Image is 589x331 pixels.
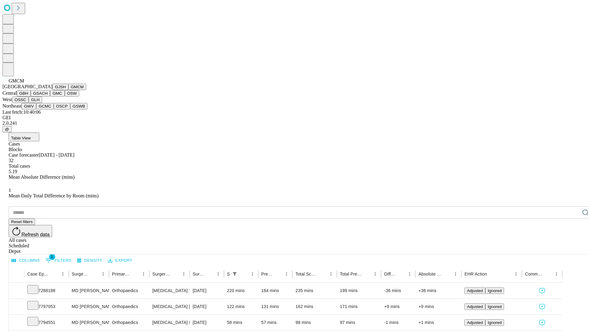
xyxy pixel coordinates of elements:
div: GEI [2,115,587,120]
button: GSWB [70,103,88,109]
div: Surgery Name [152,272,170,276]
div: +9 mins [418,299,458,314]
div: 1 active filter [230,270,239,278]
span: @ [5,127,9,131]
span: 5.19 [9,169,17,174]
div: 220 mins [227,283,255,299]
div: [MEDICAL_DATA] TOTAL SHOULDER [152,283,187,299]
span: Mean Absolute Difference (mins) [9,174,75,180]
span: Last fetch: 10:40:06 [2,109,41,115]
div: Total Scheduled Duration [295,272,318,276]
div: +9 mins [384,299,412,314]
button: OSSC [12,97,29,103]
div: 235 mins [295,283,334,299]
button: Menu [214,270,222,278]
span: Ignored [488,288,502,293]
div: 184 mins [261,283,290,299]
div: [DATE] [193,315,221,330]
div: 58 mins [227,315,255,330]
button: Menu [248,270,257,278]
span: Northeast [2,103,21,108]
button: Menu [179,270,188,278]
button: Menu [371,270,379,278]
span: Table View [11,136,31,140]
button: Select columns [10,256,41,265]
button: Menu [451,270,460,278]
div: Predicted In Room Duration [261,272,273,276]
div: EHR Action [464,272,487,276]
button: Density [75,256,104,265]
div: Comments [525,272,543,276]
button: Sort [50,270,59,278]
span: Case forecaster [9,152,39,158]
button: GWV [21,103,36,109]
button: Sort [274,270,282,278]
div: [DATE] [193,283,221,299]
div: Surgery Date [193,272,205,276]
div: 122 mins [227,299,255,314]
button: Export [106,256,134,265]
span: Ignored [488,320,502,325]
div: +1 mins [418,315,458,330]
button: Sort [240,270,248,278]
button: OSCP [54,103,70,109]
div: [MEDICAL_DATA] [MEDICAL_DATA] [152,299,187,314]
span: Adjusted [467,304,483,309]
div: 171 mins [340,299,378,314]
div: -1 mins [384,315,412,330]
span: Refresh data [21,232,50,237]
button: Ignored [485,303,504,310]
button: Ignored [485,287,504,294]
div: [MEDICAL_DATA] MEDIAL OR LATERAL MENISCECTOMY [152,315,187,330]
span: [GEOGRAPHIC_DATA] [2,84,52,89]
span: Adjusted [467,288,483,293]
button: Show filters [44,256,73,265]
div: Orthopaedics [112,283,146,299]
button: GMCM [68,84,86,90]
div: Difference [384,272,396,276]
span: Reset filters [11,219,33,224]
div: Surgeon Name [72,272,90,276]
button: Sort [205,270,214,278]
button: Adjusted [464,287,485,294]
div: Orthopaedics [112,299,146,314]
button: Sort [171,270,179,278]
div: Absolute Difference [418,272,442,276]
button: Menu [327,270,335,278]
div: 131 mins [261,299,290,314]
div: 7794551 [27,315,66,330]
button: Sort [397,270,405,278]
button: Menu [282,270,291,278]
div: Orthopaedics [112,315,146,330]
div: 199 mins [340,283,378,299]
button: GLH [29,97,42,103]
div: 7288188 [27,283,66,299]
button: Menu [552,270,561,278]
div: MD [PERSON_NAME] [PERSON_NAME] Md [72,283,106,299]
button: Expand [12,286,21,296]
div: +36 mins [418,283,458,299]
button: GJSH [52,84,68,90]
button: Reset filters [9,219,35,225]
div: 98 mins [295,315,334,330]
div: Total Predicted Duration [340,272,362,276]
button: Sort [487,270,496,278]
button: Menu [99,270,107,278]
button: GMC [50,90,64,97]
span: 1 [49,254,55,260]
div: 7797053 [27,299,66,314]
div: [DATE] [193,299,221,314]
span: Adjusted [467,320,483,325]
button: Refresh data [9,225,52,237]
div: MD [PERSON_NAME] [PERSON_NAME] Md [72,315,106,330]
button: Expand [12,302,21,312]
button: Menu [512,270,520,278]
div: 2.0.241 [2,120,587,126]
button: Sort [544,270,552,278]
button: Adjusted [464,303,485,310]
button: Menu [59,270,67,278]
div: 97 mins [340,315,378,330]
button: Show filters [230,270,239,278]
button: Expand [12,318,21,328]
div: Case Epic Id [27,272,49,276]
